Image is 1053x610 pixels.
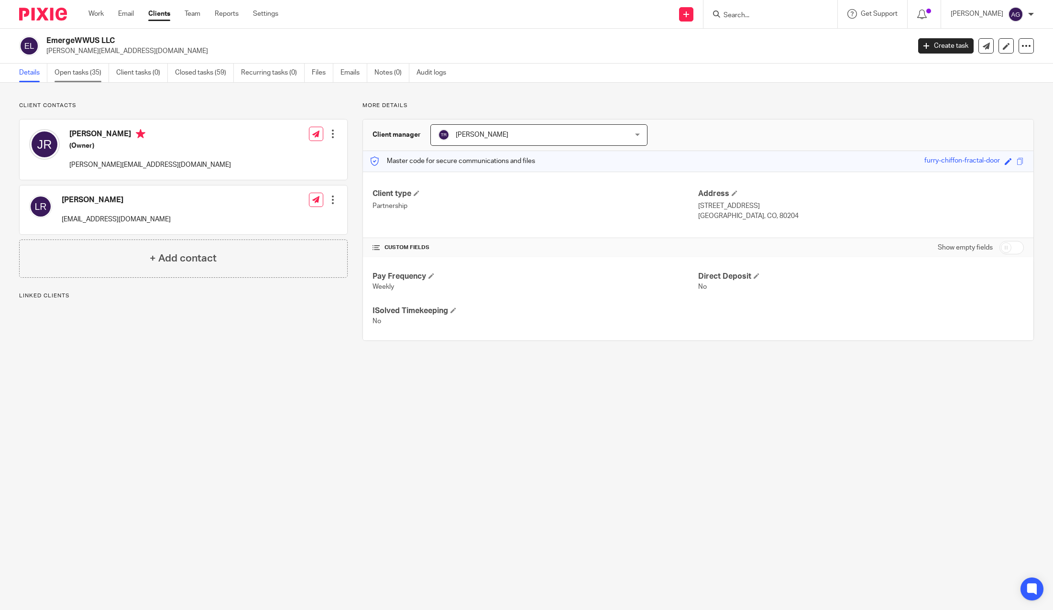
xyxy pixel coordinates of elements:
a: Create task [918,38,974,54]
a: Email [118,9,134,19]
a: Closed tasks (59) [175,64,234,82]
span: Weekly [373,283,394,290]
a: Team [185,9,200,19]
h4: Client type [373,189,698,199]
span: No [698,283,707,290]
a: Open tasks (35) [55,64,109,82]
p: Client contacts [19,102,348,109]
h4: Pay Frequency [373,272,698,282]
h4: + Add contact [150,251,217,266]
img: svg%3E [1008,7,1023,22]
a: Reports [215,9,239,19]
a: Details [19,64,47,82]
p: Linked clients [19,292,348,300]
a: Notes (0) [374,64,409,82]
a: Audit logs [417,64,453,82]
p: [PERSON_NAME][EMAIL_ADDRESS][DOMAIN_NAME] [69,160,231,170]
p: [PERSON_NAME] [951,9,1003,19]
h3: Client manager [373,130,421,140]
h4: CUSTOM FIELDS [373,244,698,251]
a: Settings [253,9,278,19]
img: svg%3E [29,195,52,218]
p: [STREET_ADDRESS] [698,201,1024,211]
a: Client tasks (0) [116,64,168,82]
p: [EMAIL_ADDRESS][DOMAIN_NAME] [62,215,171,224]
p: [GEOGRAPHIC_DATA], CO, 80204 [698,211,1024,221]
span: [PERSON_NAME] [456,131,508,138]
a: Recurring tasks (0) [241,64,305,82]
i: Primary [136,129,145,139]
a: Emails [340,64,367,82]
h4: Address [698,189,1024,199]
p: [PERSON_NAME][EMAIL_ADDRESS][DOMAIN_NAME] [46,46,904,56]
span: Get Support [861,11,898,17]
p: Partnership [373,201,698,211]
p: More details [362,102,1034,109]
img: svg%3E [438,129,450,141]
div: furry-chiffon-fractal-door [924,156,1000,167]
input: Search [723,11,809,20]
h4: Direct Deposit [698,272,1024,282]
h5: (Owner) [69,141,231,151]
img: Pixie [19,8,67,21]
span: No [373,318,381,325]
label: Show empty fields [938,243,993,252]
a: Clients [148,9,170,19]
img: svg%3E [19,36,39,56]
img: svg%3E [29,129,60,160]
a: Files [312,64,333,82]
h2: EmergeWWUS LLC [46,36,732,46]
a: Work [88,9,104,19]
h4: [PERSON_NAME] [62,195,171,205]
h4: [PERSON_NAME] [69,129,231,141]
p: Master code for secure communications and files [370,156,535,166]
h4: ISolved Timekeeping [373,306,698,316]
